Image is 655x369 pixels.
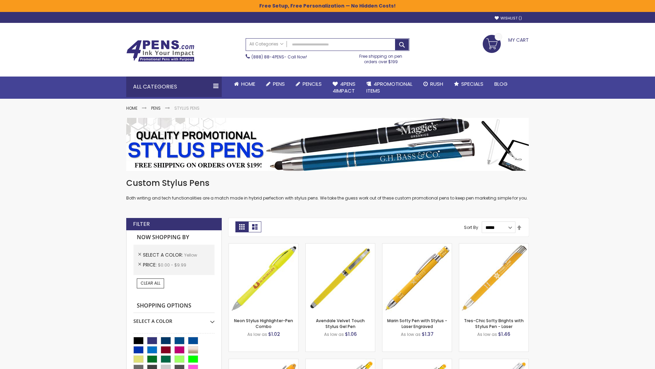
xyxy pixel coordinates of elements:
[268,331,280,338] span: $1.02
[133,313,215,325] div: Select A Color
[229,243,298,249] a: Neon Stylus Highlighter-Pen Combo-Yellow
[174,105,200,111] strong: Stylus Pens
[126,178,529,189] h1: Custom Stylus Pens
[316,318,365,329] a: Avendale Velvet Touch Stylus Gel Pen
[229,244,298,313] img: Neon Stylus Highlighter-Pen Combo-Yellow
[459,359,528,365] a: Tres-Chic Softy with Stylus Top Pen - ColorJet-Yellow
[382,244,452,313] img: Marin Softy Pen with Stylus - Laser Engraved-Yellow
[235,221,248,232] strong: Grid
[141,280,160,286] span: Clear All
[126,118,529,171] img: Stylus Pens
[489,77,513,92] a: Blog
[459,244,528,313] img: Tres-Chic Softy Brights with Stylus Pen - Laser-Yellow
[137,278,164,288] a: Clear All
[361,77,418,99] a: 4PROMOTIONALITEMS
[498,331,510,338] span: $1.46
[327,77,361,99] a: 4Pens4impact
[251,54,284,60] a: (888) 88-4PENS
[247,331,267,337] span: As low as
[229,77,261,92] a: Home
[143,251,184,258] span: Select A Color
[133,220,150,228] strong: Filter
[422,331,434,338] span: $1.37
[229,359,298,365] a: Ellipse Softy Brights with Stylus Pen - Laser-Yellow
[126,77,222,97] div: All Categories
[251,54,307,60] span: - Call Now!
[133,230,215,245] strong: Now Shopping by
[382,359,452,365] a: Phoenix Softy Brights Gel with Stylus Pen - Laser-Yellow
[249,41,283,47] span: All Categories
[158,262,186,268] span: $0.00 - $9.99
[151,105,161,111] a: Pens
[290,77,327,92] a: Pencils
[241,80,255,87] span: Home
[495,16,522,21] a: Wishlist
[324,331,344,337] span: As low as
[494,80,508,87] span: Blog
[143,261,158,268] span: Price
[246,39,287,50] a: All Categories
[459,243,528,249] a: Tres-Chic Softy Brights with Stylus Pen - Laser-Yellow
[126,178,529,201] div: Both writing and tech functionalities are a match made in hybrid perfection with stylus pens. We ...
[352,51,410,65] div: Free shipping on pen orders over $199
[273,80,285,87] span: Pens
[449,77,489,92] a: Specials
[387,318,447,329] a: Marin Softy Pen with Stylus - Laser Engraved
[464,224,478,230] label: Sort By
[366,80,412,94] span: 4PROMOTIONAL ITEMS
[184,252,197,258] span: Yellow
[345,331,357,338] span: $1.06
[306,243,375,249] a: Avendale Velvet Touch Stylus Gel Pen-Yellow
[306,359,375,365] a: Phoenix Softy Brights with Stylus Pen - Laser-Yellow
[303,80,322,87] span: Pencils
[306,244,375,313] img: Avendale Velvet Touch Stylus Gel Pen-Yellow
[401,331,421,337] span: As low as
[333,80,355,94] span: 4Pens 4impact
[133,299,215,313] strong: Shopping Options
[461,80,483,87] span: Specials
[126,40,194,62] img: 4Pens Custom Pens and Promotional Products
[477,331,497,337] span: As low as
[464,318,524,329] a: Tres-Chic Softy Brights with Stylus Pen - Laser
[126,105,137,111] a: Home
[234,318,293,329] a: Neon Stylus Highlighter-Pen Combo
[261,77,290,92] a: Pens
[430,80,443,87] span: Rush
[382,243,452,249] a: Marin Softy Pen with Stylus - Laser Engraved-Yellow
[418,77,449,92] a: Rush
